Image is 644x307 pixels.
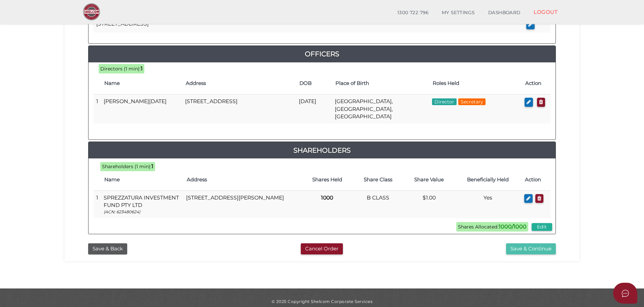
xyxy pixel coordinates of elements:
span: Shares Allocated: [456,222,528,232]
div: © 2025 Copyright Shelcom Corporate Services [70,299,574,304]
h4: Address [186,81,293,86]
td: [STREET_ADDRESS][PERSON_NAME] [183,190,301,218]
button: Open asap [613,283,637,304]
h4: Address [187,177,298,183]
b: 1000/1000 [499,223,527,230]
h4: Place of Birth [335,81,426,86]
td: 1 [94,94,101,124]
h4: Shares Held [305,177,349,183]
td: [STREET_ADDRESS] [182,94,296,124]
h4: Action [525,177,547,183]
h4: Name [104,177,180,183]
h4: Share Value [407,177,451,183]
span: Shareholders (1 min): [102,163,151,170]
span: Directors (1 min): [100,66,141,72]
td: [GEOGRAPHIC_DATA], [GEOGRAPHIC_DATA], [GEOGRAPHIC_DATA] [332,94,429,124]
td: SPREZZATURA INVESTMENT FUND PTY LTD [101,190,183,218]
h4: Roles Held [433,81,519,86]
b: 1 [151,163,153,170]
a: LOGOUT [527,5,564,19]
h4: Action [525,81,547,86]
h4: Beneficially Held [458,177,518,183]
span: Secretary [458,98,486,105]
td: 1 [94,190,101,218]
td: [STREET_ADDRESS] [94,17,524,33]
button: Edit [532,223,552,231]
td: Yes [455,190,522,218]
td: $1.00 [404,190,455,218]
b: 1000 [321,194,333,201]
td: B CLASS [353,190,404,218]
h4: Name [104,81,179,86]
a: DASHBOARD [481,6,527,20]
h4: DOB [299,81,329,86]
button: Save & Back [88,243,127,254]
a: Officers [88,49,556,59]
a: MY SETTINGS [435,6,481,20]
button: Cancel Order [301,243,343,254]
a: Shareholders [88,145,556,156]
td: [PERSON_NAME][DATE] [101,94,182,124]
a: 1300 722 796 [391,6,435,20]
p: (ACN: 623480624) [104,209,181,215]
h4: Share Class [356,177,400,183]
button: Save & Continue [506,243,556,254]
b: 1 [141,65,143,72]
span: Director [432,98,457,105]
td: [DATE] [296,94,332,124]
